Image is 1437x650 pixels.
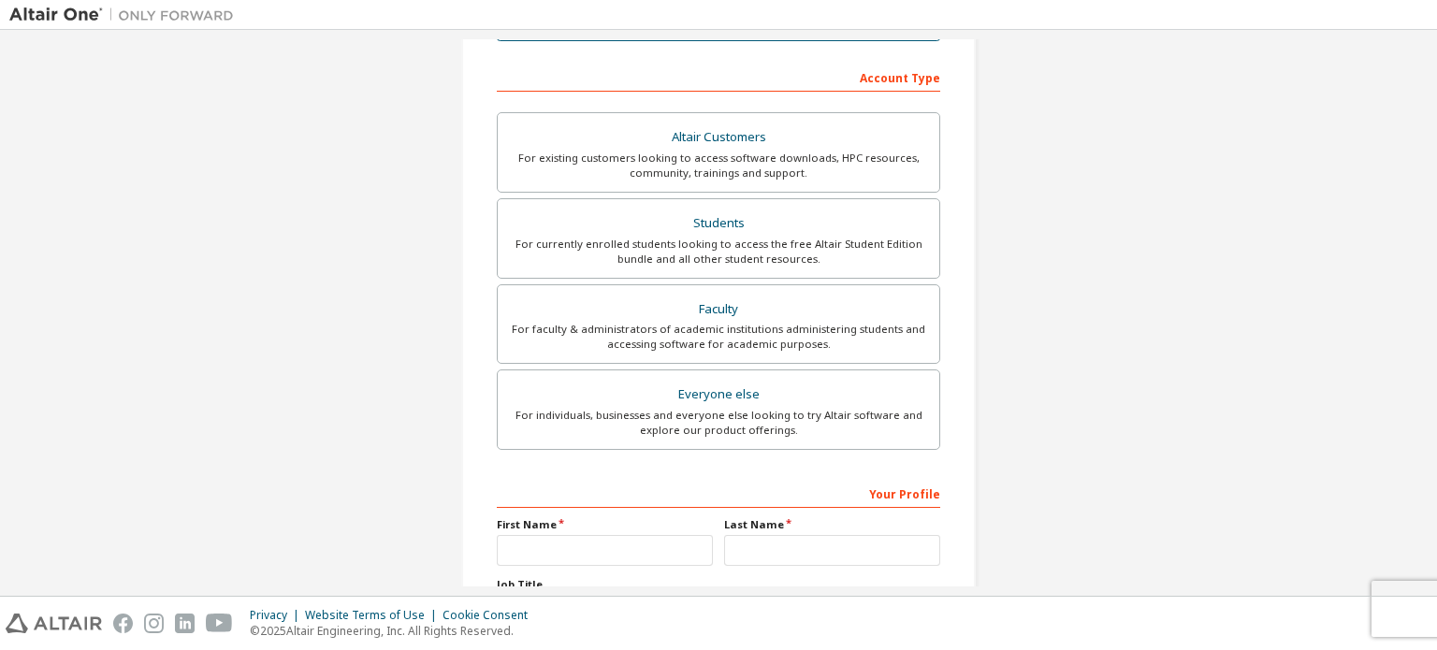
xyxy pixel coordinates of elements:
[509,237,928,267] div: For currently enrolled students looking to access the free Altair Student Edition bundle and all ...
[175,614,195,633] img: linkedin.svg
[113,614,133,633] img: facebook.svg
[250,623,539,639] p: © 2025 Altair Engineering, Inc. All Rights Reserved.
[9,6,243,24] img: Altair One
[206,614,233,633] img: youtube.svg
[509,408,928,438] div: For individuals, businesses and everyone else looking to try Altair software and explore our prod...
[509,151,928,181] div: For existing customers looking to access software downloads, HPC resources, community, trainings ...
[250,608,305,623] div: Privacy
[443,608,539,623] div: Cookie Consent
[497,478,940,508] div: Your Profile
[497,517,713,532] label: First Name
[509,322,928,352] div: For faculty & administrators of academic institutions administering students and accessing softwa...
[497,62,940,92] div: Account Type
[509,210,928,237] div: Students
[509,382,928,408] div: Everyone else
[144,614,164,633] img: instagram.svg
[497,577,940,592] label: Job Title
[305,608,443,623] div: Website Terms of Use
[509,296,928,323] div: Faculty
[509,124,928,151] div: Altair Customers
[724,517,940,532] label: Last Name
[6,614,102,633] img: altair_logo.svg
